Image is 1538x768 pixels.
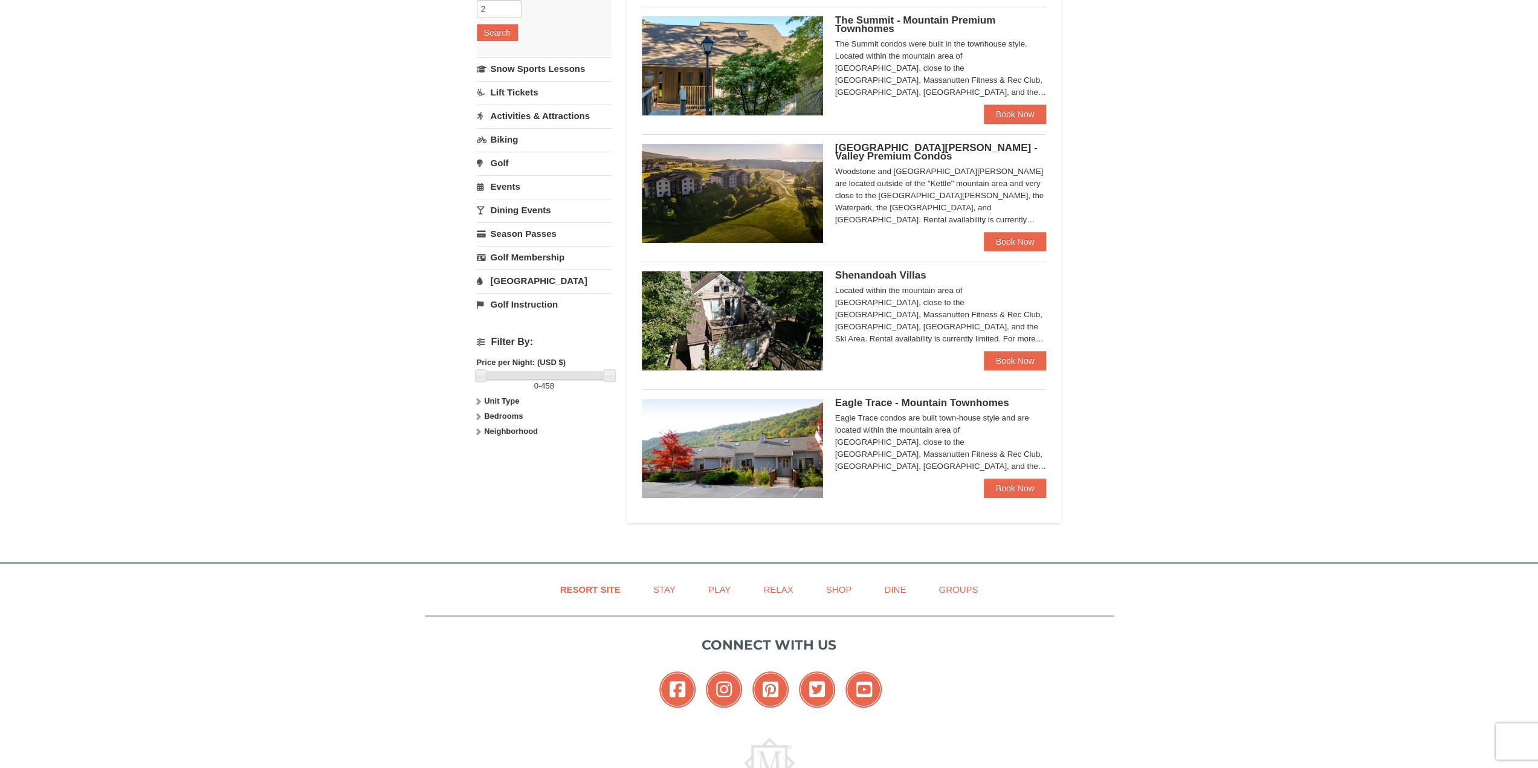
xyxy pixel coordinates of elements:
a: Book Now [984,479,1047,498]
a: Resort Site [545,576,636,603]
a: Snow Sports Lessons [477,57,612,80]
a: Lift Tickets [477,81,612,103]
h4: Filter By: [477,337,612,347]
a: Groups [923,576,993,603]
span: Eagle Trace - Mountain Townhomes [835,397,1009,408]
a: Book Now [984,105,1047,124]
img: 19219041-4-ec11c166.jpg [642,144,823,243]
button: Search [477,24,518,41]
a: [GEOGRAPHIC_DATA] [477,269,612,292]
a: Book Now [984,232,1047,251]
img: 19218983-1-9b289e55.jpg [642,399,823,498]
a: Dining Events [477,199,612,221]
a: Season Passes [477,222,612,245]
a: Book Now [984,351,1047,370]
a: Golf [477,152,612,174]
a: Play [693,576,746,603]
strong: Neighborhood [484,427,538,436]
span: 0 [534,381,538,390]
strong: Bedrooms [484,411,523,421]
a: Shop [811,576,867,603]
div: Located within the mountain area of [GEOGRAPHIC_DATA], close to the [GEOGRAPHIC_DATA], Massanutte... [835,285,1047,345]
img: 19219034-1-0eee7e00.jpg [642,16,823,115]
a: Stay [638,576,691,603]
a: Golf Instruction [477,293,612,315]
a: Biking [477,128,612,150]
a: Golf Membership [477,246,612,268]
a: Dine [869,576,921,603]
a: Events [477,175,612,198]
a: Activities & Attractions [477,105,612,127]
label: - [477,380,612,392]
strong: Unit Type [484,396,519,405]
span: Shenandoah Villas [835,269,926,281]
a: Relax [748,576,808,603]
img: 19219019-2-e70bf45f.jpg [642,271,823,370]
div: Eagle Trace condos are built town-house style and are located within the mountain area of [GEOGRA... [835,412,1047,473]
strong: Price per Night: (USD $) [477,358,566,367]
div: The Summit condos were built in the townhouse style. Located within the mountain area of [GEOGRAP... [835,38,1047,98]
div: Woodstone and [GEOGRAPHIC_DATA][PERSON_NAME] are located outside of the "Kettle" mountain area an... [835,166,1047,226]
span: 458 [541,381,554,390]
span: [GEOGRAPHIC_DATA][PERSON_NAME] - Valley Premium Condos [835,142,1038,162]
p: Connect with us [425,635,1114,655]
span: The Summit - Mountain Premium Townhomes [835,15,995,34]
